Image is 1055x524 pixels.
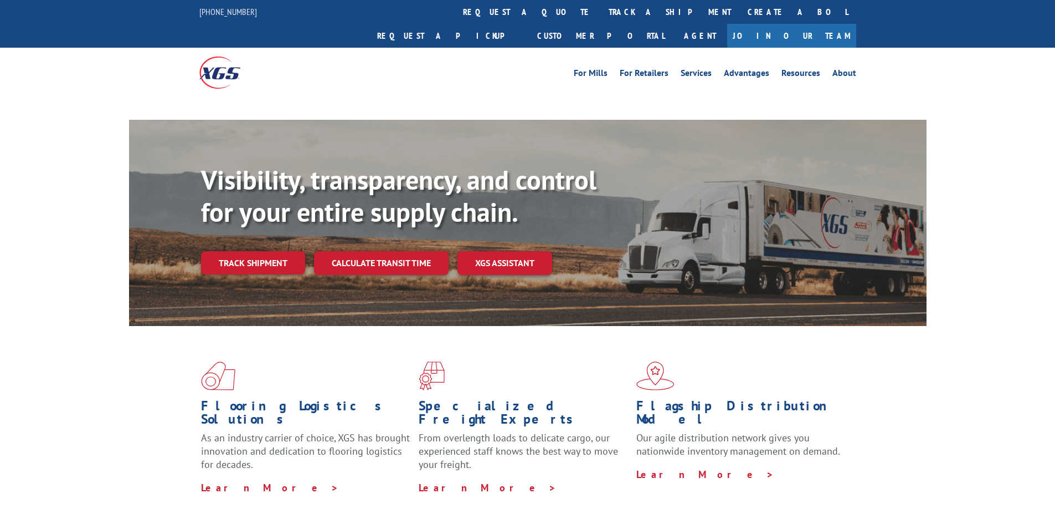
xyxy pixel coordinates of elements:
a: Request a pickup [369,24,529,48]
a: Join Our Team [727,24,856,48]
p: From overlength loads to delicate cargo, our experienced staff knows the best way to move your fr... [419,431,628,481]
a: Advantages [724,69,769,81]
a: For Retailers [620,69,668,81]
a: XGS ASSISTANT [457,251,552,275]
img: xgs-icon-flagship-distribution-model-red [636,362,675,390]
a: Calculate transit time [314,251,449,275]
h1: Flooring Logistics Solutions [201,399,410,431]
img: xgs-icon-focused-on-flooring-red [419,362,445,390]
a: Learn More > [201,481,339,494]
a: [PHONE_NUMBER] [199,6,257,17]
h1: Specialized Freight Experts [419,399,628,431]
a: Services [681,69,712,81]
span: Our agile distribution network gives you nationwide inventory management on demand. [636,431,840,457]
a: Resources [781,69,820,81]
b: Visibility, transparency, and control for your entire supply chain. [201,162,596,229]
h1: Flagship Distribution Model [636,399,846,431]
a: Customer Portal [529,24,673,48]
a: About [832,69,856,81]
a: Track shipment [201,251,305,274]
a: Learn More > [636,468,774,481]
span: As an industry carrier of choice, XGS has brought innovation and dedication to flooring logistics... [201,431,410,471]
a: Learn More > [419,481,557,494]
img: xgs-icon-total-supply-chain-intelligence-red [201,362,235,390]
a: Agent [673,24,727,48]
a: For Mills [574,69,608,81]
